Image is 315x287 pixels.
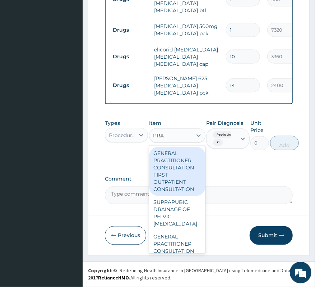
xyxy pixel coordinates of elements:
[206,119,243,127] label: Pair Diagnosis
[105,226,146,245] button: Previous
[42,91,99,163] span: We're online!
[250,226,293,245] button: Submit
[150,19,222,41] td: [MEDICAL_DATA] 500mg [MEDICAL_DATA] pck
[109,132,135,139] div: Procedures
[270,136,299,150] button: Add
[98,275,129,281] a: RelianceHMO
[37,40,121,50] div: Chat with us now
[4,196,137,222] textarea: Type your message and hit 'Enter'
[105,120,120,126] label: Types
[213,131,237,138] span: Peptic ulcer
[150,42,222,71] td: elicorid [MEDICAL_DATA] [MEDICAL_DATA] [MEDICAL_DATA] cap
[109,79,150,92] td: Drugs
[149,196,205,231] div: SUPRAPUBIC DRAINAGE OF PELVIC [MEDICAL_DATA]
[120,267,310,274] div: Redefining Heath Insurance in [GEOGRAPHIC_DATA] using Telemedicine and Data Science!
[149,147,205,196] div: GENERAL PRACTITIONER CONSULTATION FIRST OUTPATIENT CONSULTATION
[83,261,315,287] footer: All rights reserved.
[13,36,29,54] img: d_794563401_company_1708531726252_794563401
[118,4,135,21] div: Minimize live chat window
[105,176,293,182] label: Comment
[213,139,223,146] span: + 1
[109,50,150,63] td: Drugs
[88,268,130,281] strong: Copyright © 2017 .
[149,119,161,127] label: Item
[149,231,205,265] div: GENERAL PRACTITIONER CONSULTATION FOLLOW UP
[150,71,222,100] td: [PERSON_NAME] 625 [MEDICAL_DATA] [MEDICAL_DATA] pck
[109,23,150,37] td: Drugs
[250,119,269,134] label: Unit Price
